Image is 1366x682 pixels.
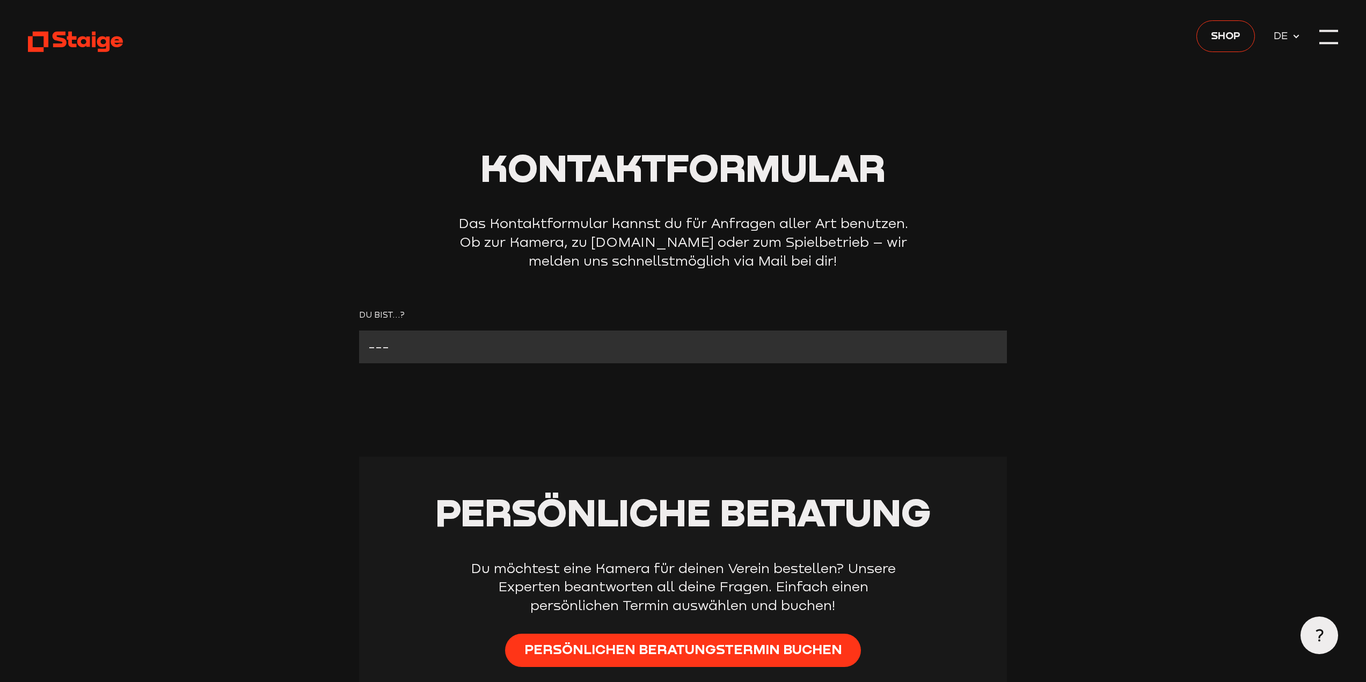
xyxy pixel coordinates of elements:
[359,307,1007,363] form: Contact form
[505,634,861,668] a: Persönlichen Beratungstermin buchen
[455,214,911,270] p: Das Kontaktformular kannst du für Anfragen aller Art benutzen. Ob zur Kamera, zu [DOMAIN_NAME] od...
[1211,27,1240,43] span: Shop
[480,144,886,190] span: Kontaktformular
[455,559,911,615] p: Du möchtest eine Kamera für deinen Verein bestellen? Unsere Experten beantworten all deine Fragen...
[435,489,931,535] span: Persönliche Beratung
[1196,20,1255,52] a: Shop
[1274,27,1292,43] span: DE
[359,307,1007,321] label: Du bist...?
[524,640,842,659] span: Persönlichen Beratungstermin buchen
